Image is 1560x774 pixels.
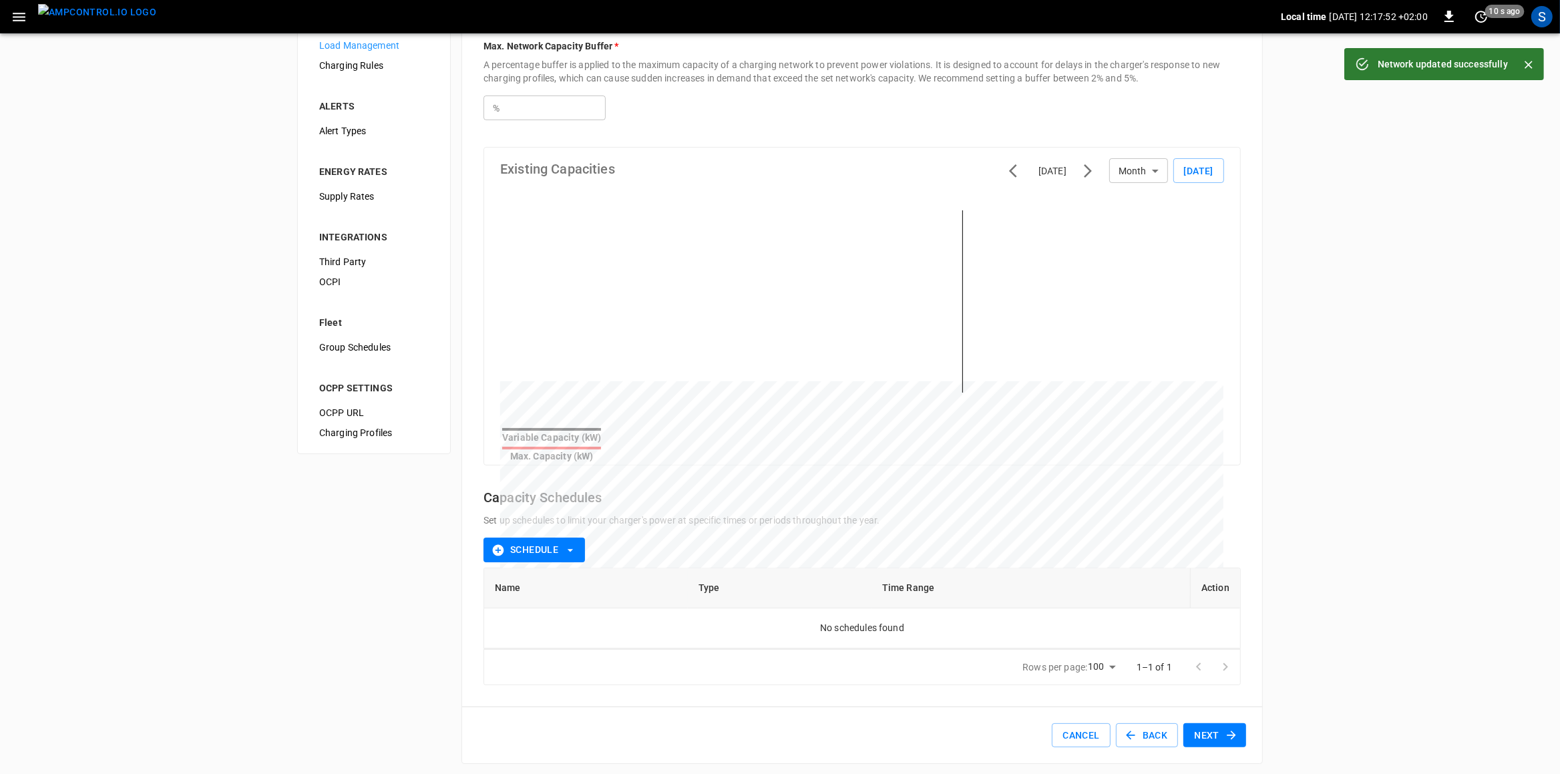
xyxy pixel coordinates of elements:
[319,381,429,395] div: OCPP SETTINGS
[1281,10,1327,23] p: Local time
[319,426,429,440] span: Charging Profiles
[319,190,429,204] span: Supply Rates
[1116,723,1179,748] button: Back
[1378,52,1508,76] div: Network updated successfully
[1088,657,1120,676] div: 100
[1190,568,1240,608] th: Action
[319,255,429,269] span: Third Party
[484,568,688,608] th: Name
[309,252,439,272] div: Third Party
[309,337,439,357] div: Group Schedules
[493,102,500,115] p: %
[1531,6,1553,27] div: profile-icon
[483,538,585,562] button: Schedule
[1183,723,1246,748] button: Next
[483,39,1241,53] p: Max. Network Capacity Buffer
[319,341,429,355] span: Group Schedules
[483,58,1241,85] p: A percentage buffer is applied to the maximum capacity of a charging network to prevent power vio...
[1109,158,1168,183] div: Month
[319,39,429,53] span: Load Management
[1137,660,1172,674] p: 1–1 of 1
[688,568,871,608] th: Type
[309,403,439,423] div: OCPP URL
[309,121,439,141] div: Alert Types
[309,35,439,55] div: Load Management
[1519,55,1539,75] button: Close
[319,124,429,138] span: Alert Types
[319,275,429,289] span: OCPI
[38,4,156,21] img: ampcontrol.io logo
[319,316,429,329] div: Fleet
[1485,5,1525,18] span: 10 s ago
[319,100,429,113] div: ALERTS
[309,272,439,292] div: OCPI
[309,55,439,75] div: Charging Rules
[309,423,439,443] div: Charging Profiles
[319,230,429,244] div: INTEGRATIONS
[500,158,615,180] h6: Existing Capacities
[1038,164,1066,178] div: [DATE]
[319,59,429,73] span: Charging Rules
[484,608,1240,648] td: No schedules found
[319,406,429,420] span: OCPP URL
[1330,10,1428,23] p: [DATE] 12:17:52 +02:00
[871,568,1190,608] th: Time Range
[483,514,1241,527] p: Set up schedules to limit your charger's power at specific times or periods throughout the year.
[309,186,439,206] div: Supply Rates
[319,165,429,178] div: ENERGY RATES
[1173,158,1224,183] button: [DATE]
[1052,723,1110,748] button: Cancel
[1471,6,1492,27] button: set refresh interval
[483,487,1241,508] h6: Capacity Schedules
